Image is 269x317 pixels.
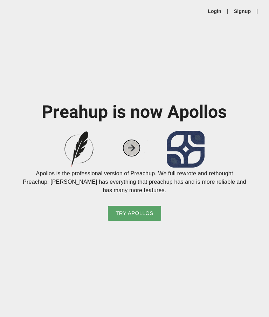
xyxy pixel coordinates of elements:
a: Signup [234,8,251,15]
h1: Preahup is now Apollos [22,101,247,124]
span: Try Apollos [116,209,153,218]
img: preachup-to-apollos.png [64,131,205,168]
a: Login [208,8,221,15]
li: | [254,8,261,15]
li: | [224,8,231,15]
p: Apollos is the professional version of Preachup. We full rewrote and rethought Preachup. [PERSON_... [22,169,247,195]
button: Try Apollos [108,206,161,221]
